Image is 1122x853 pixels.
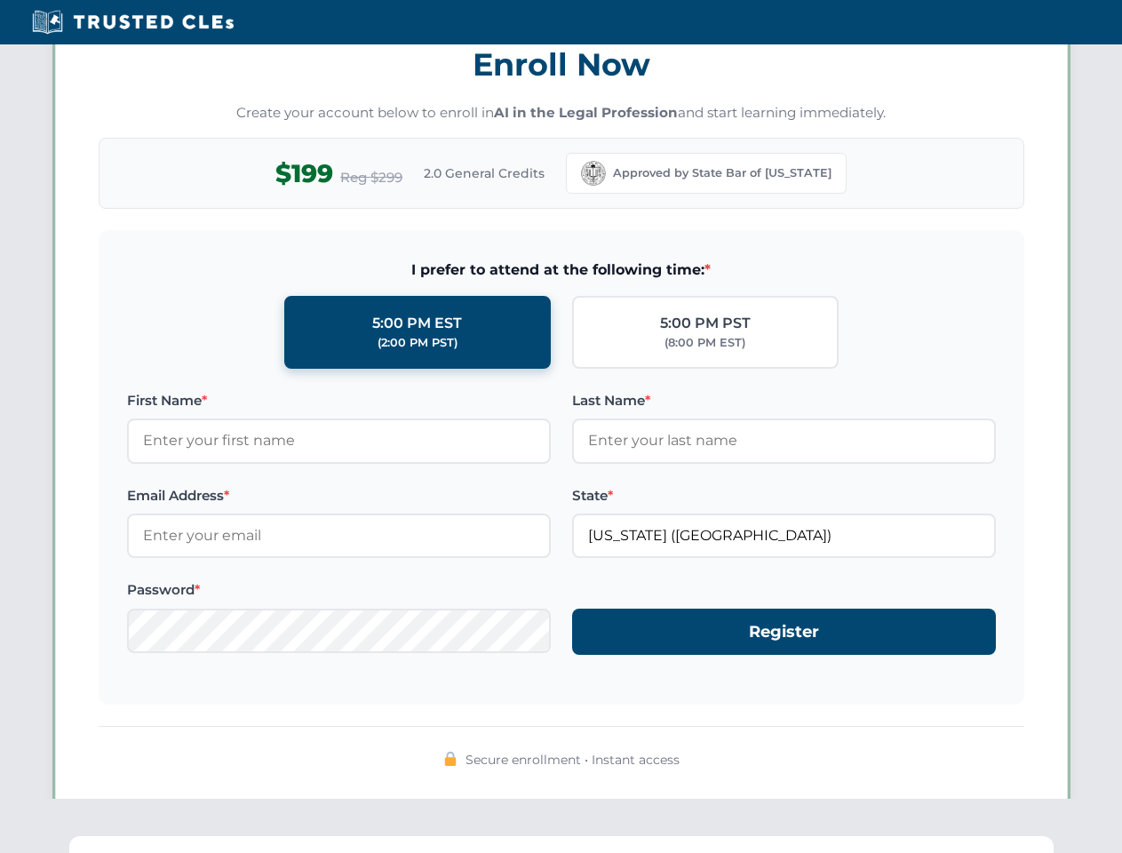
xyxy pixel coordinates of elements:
[127,259,996,282] span: I prefer to attend at the following time:
[660,312,751,335] div: 5:00 PM PST
[572,609,996,656] button: Register
[127,485,551,506] label: Email Address
[378,334,458,352] div: (2:00 PM PST)
[340,167,402,188] span: Reg $299
[372,312,462,335] div: 5:00 PM EST
[127,514,551,558] input: Enter your email
[494,104,678,121] strong: AI in the Legal Profession
[275,154,333,194] span: $199
[664,334,745,352] div: (8:00 PM EST)
[127,579,551,601] label: Password
[424,163,545,183] span: 2.0 General Credits
[99,103,1024,124] p: Create your account below to enroll in and start learning immediately.
[127,390,551,411] label: First Name
[27,9,239,36] img: Trusted CLEs
[572,419,996,463] input: Enter your last name
[572,514,996,558] input: California (CA)
[466,750,680,769] span: Secure enrollment • Instant access
[99,36,1024,92] h3: Enroll Now
[613,164,832,182] span: Approved by State Bar of [US_STATE]
[572,390,996,411] label: Last Name
[127,419,551,463] input: Enter your first name
[581,161,606,186] img: California Bar
[443,752,458,766] img: 🔒
[572,485,996,506] label: State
